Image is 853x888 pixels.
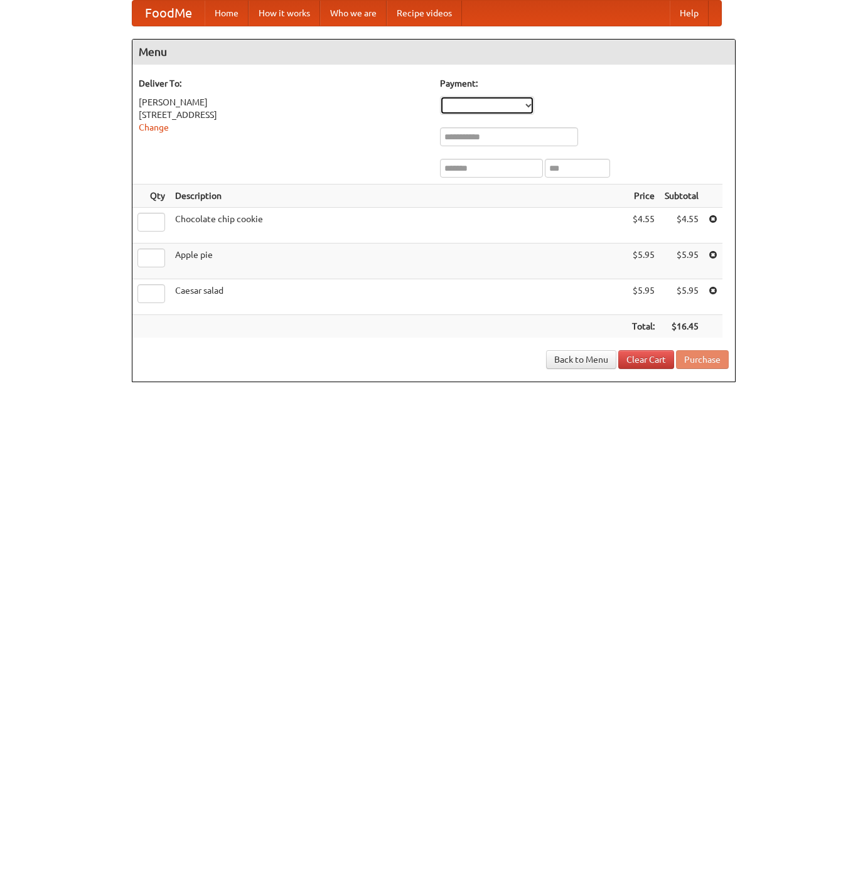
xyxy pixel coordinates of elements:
a: Clear Cart [618,350,674,369]
td: Caesar salad [170,279,627,315]
div: [PERSON_NAME] [139,96,427,109]
td: Apple pie [170,243,627,279]
a: Help [670,1,709,26]
a: Change [139,122,169,132]
th: Total: [627,315,660,338]
a: FoodMe [132,1,205,26]
button: Purchase [676,350,729,369]
th: $16.45 [660,315,704,338]
td: $5.95 [627,279,660,315]
a: Back to Menu [546,350,616,369]
td: $5.95 [627,243,660,279]
td: $4.55 [660,208,704,243]
a: Who we are [320,1,387,26]
th: Price [627,185,660,208]
td: $4.55 [627,208,660,243]
a: Recipe videos [387,1,462,26]
th: Subtotal [660,185,704,208]
th: Description [170,185,627,208]
th: Qty [132,185,170,208]
h5: Deliver To: [139,77,427,90]
td: $5.95 [660,279,704,315]
h5: Payment: [440,77,729,90]
a: Home [205,1,249,26]
a: How it works [249,1,320,26]
div: [STREET_ADDRESS] [139,109,427,121]
td: Chocolate chip cookie [170,208,627,243]
td: $5.95 [660,243,704,279]
h4: Menu [132,40,735,65]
